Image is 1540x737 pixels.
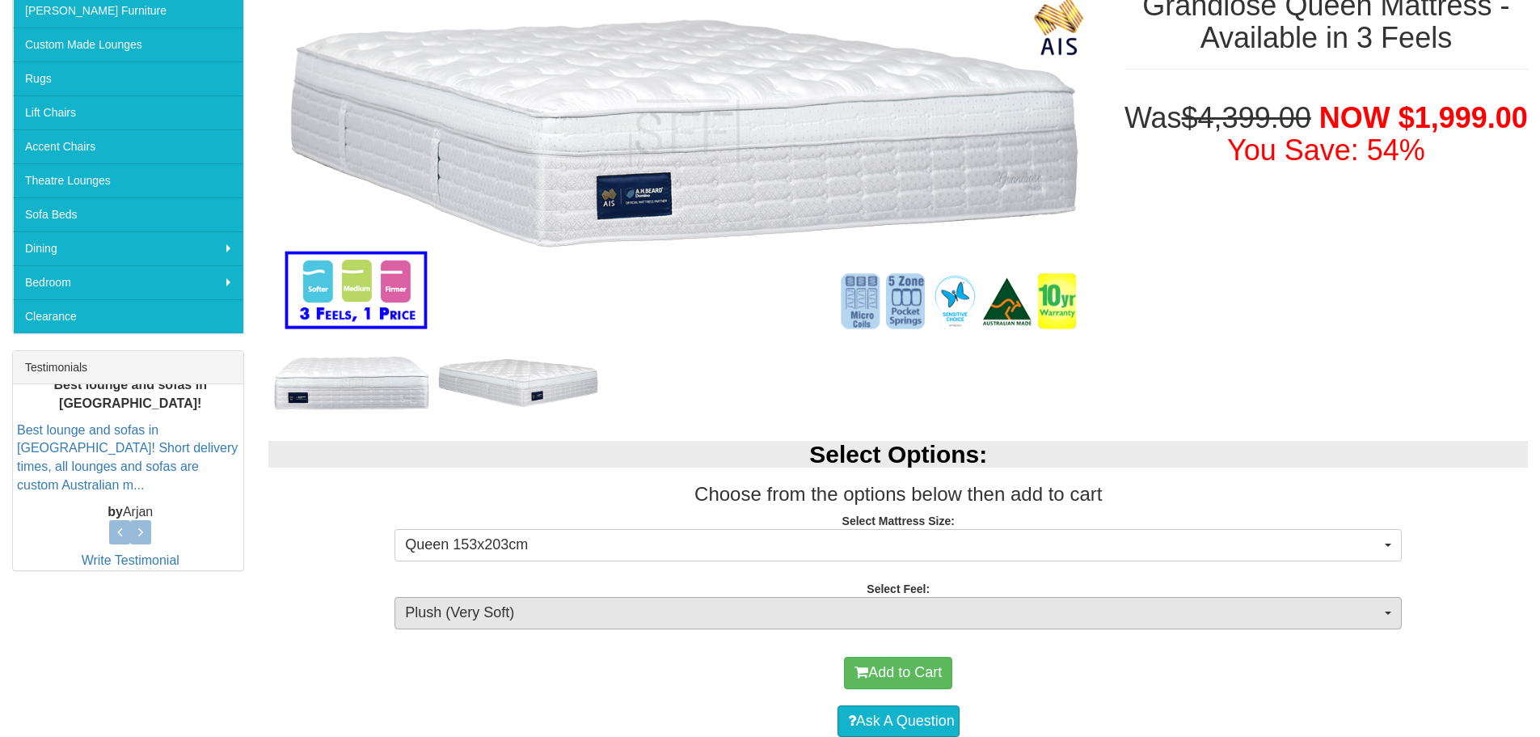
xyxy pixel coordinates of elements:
[17,423,238,493] a: Best lounge and sofas in [GEOGRAPHIC_DATA]! Short delivery times, all lounges and sofas are custo...
[844,657,952,689] button: Add to Cart
[82,553,179,567] a: Write Testimonial
[268,484,1528,505] h3: Choose from the options below then add to cart
[867,582,930,595] strong: Select Feel:
[13,163,243,197] a: Theatre Lounges
[405,535,1381,556] span: Queen 153x203cm
[1124,102,1528,166] h1: Was
[809,441,987,468] b: Select Options:
[108,505,123,519] b: by
[13,197,243,231] a: Sofa Beds
[54,378,207,410] b: Best lounge and sofas in [GEOGRAPHIC_DATA]!
[13,299,243,333] a: Clearance
[13,129,243,163] a: Accent Chairs
[13,95,243,129] a: Lift Chairs
[13,351,243,384] div: Testimonials
[1227,133,1425,167] font: You Save: 54%
[13,28,243,61] a: Custom Made Lounges
[1319,101,1528,134] span: NOW $1,999.00
[394,529,1402,561] button: Queen 153x203cm
[13,265,243,299] a: Bedroom
[394,597,1402,629] button: Plush (Very Soft)
[405,603,1381,624] span: Plush (Very Soft)
[13,231,243,265] a: Dining
[17,503,243,522] p: Arjan
[1182,101,1311,134] del: $4,399.00
[842,515,955,527] strong: Select Mattress Size:
[13,61,243,95] a: Rugs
